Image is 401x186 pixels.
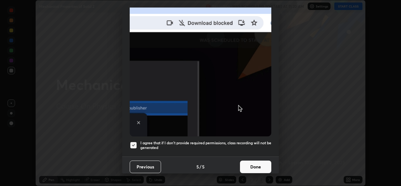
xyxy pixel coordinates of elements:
h5: I agree that if I don't provide required permissions, class recording will not be generated [140,141,271,150]
h4: 5 [202,163,205,170]
button: Previous [130,161,161,173]
button: Done [240,161,271,173]
h4: 5 [196,163,199,170]
h4: / [200,163,201,170]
